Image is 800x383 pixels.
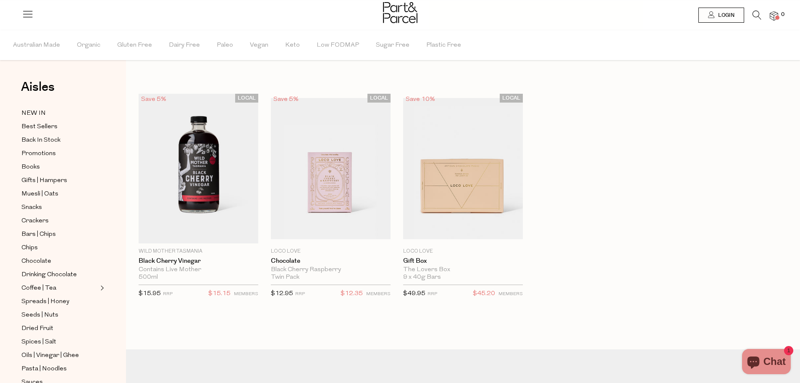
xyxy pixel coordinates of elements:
span: Bars | Chips [21,230,56,240]
a: Spreads | Honey [21,296,98,307]
a: Black Cherry Vinegar [139,257,258,265]
span: Drinking Chocolate [21,270,77,280]
span: Best Sellers [21,122,58,132]
img: Part&Parcel [383,2,417,23]
span: Chocolate [21,256,51,267]
small: RRP [295,292,305,296]
a: Gift Box [403,257,523,265]
a: Login [698,8,744,23]
a: Bars | Chips [21,229,98,240]
span: $45.20 [473,288,495,299]
span: Plastic Free [426,31,461,60]
div: Save 10% [403,94,438,105]
span: Promotions [21,149,56,159]
span: $12.35 [341,288,363,299]
span: Keto [285,31,300,60]
a: NEW IN [21,108,98,119]
a: Snacks [21,202,98,213]
img: Gift Box [403,98,523,239]
img: Chocolate [271,98,391,239]
a: Spices | Salt [21,337,98,347]
span: NEW IN [21,108,46,119]
span: Back In Stock [21,135,60,145]
div: Contains Live Mother [139,266,258,274]
div: The Lovers Box [403,266,523,274]
span: Spreads | Honey [21,297,69,307]
span: Coffee | Tea [21,283,56,293]
a: Chips [21,243,98,253]
a: Seeds | Nuts [21,310,98,320]
span: 500ml [139,274,158,281]
span: Paleo [217,31,233,60]
a: Drinking Chocolate [21,269,98,280]
a: Crackers [21,216,98,226]
span: Login [716,12,734,19]
span: Pasta | Noodles [21,364,67,374]
small: MEMBERS [498,292,523,296]
span: LOCAL [367,94,391,103]
span: Twin Pack [271,274,299,281]
p: Loco Love [403,248,523,255]
div: Save 5% [139,94,169,105]
a: Promotions [21,148,98,159]
small: MEMBERS [234,292,258,296]
a: Muesli | Oats [21,189,98,199]
img: Black Cherry Vinegar [139,94,258,243]
a: 0 [770,11,778,20]
a: Back In Stock [21,135,98,145]
span: 0 [779,11,787,18]
a: Pasta | Noodles [21,364,98,374]
span: $49.95 [403,291,425,297]
inbox-online-store-chat: Shopify online store chat [740,349,793,376]
p: Wild Mother Tasmania [139,248,258,255]
span: Books [21,162,40,172]
span: Low FODMAP [317,31,359,60]
a: Dried Fruit [21,323,98,334]
div: Black Cherry Raspberry [271,266,391,274]
span: Sugar Free [376,31,409,60]
span: Seeds | Nuts [21,310,58,320]
span: Gluten Free [117,31,152,60]
a: Gifts | Hampers [21,175,98,186]
span: Aisles [21,78,55,96]
a: Oils | Vinegar | Ghee [21,350,98,361]
span: Organic [77,31,100,60]
a: Books [21,162,98,172]
span: $15.95 [139,291,161,297]
a: Chocolate [21,256,98,267]
span: LOCAL [500,94,523,103]
a: Aisles [21,81,55,102]
span: Gifts | Hampers [21,176,67,186]
span: Dried Fruit [21,324,53,334]
span: Vegan [250,31,268,60]
button: Expand/Collapse Coffee | Tea [98,283,104,293]
span: LOCAL [235,94,258,103]
a: Chocolate [271,257,391,265]
small: MEMBERS [366,292,391,296]
div: Save 5% [271,94,301,105]
span: Muesli | Oats [21,189,58,199]
span: $15.15 [208,288,231,299]
span: $12.95 [271,291,293,297]
span: Chips [21,243,38,253]
span: Oils | Vinegar | Ghee [21,351,79,361]
span: Australian Made [13,31,60,60]
span: 9 x 40g Bars [403,274,441,281]
span: Spices | Salt [21,337,56,347]
p: Loco Love [271,248,391,255]
span: Dairy Free [169,31,200,60]
small: RRP [163,292,173,296]
a: Coffee | Tea [21,283,98,293]
span: Snacks [21,203,42,213]
a: Best Sellers [21,122,98,132]
small: RRP [428,292,437,296]
span: Crackers [21,216,49,226]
